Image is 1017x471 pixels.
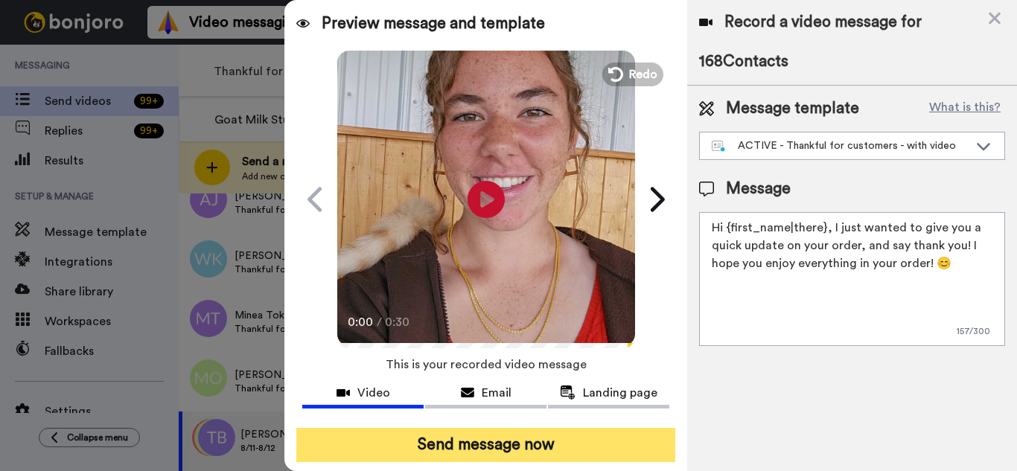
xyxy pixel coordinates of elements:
[348,313,374,331] span: 0:00
[296,428,675,462] button: Send message now
[386,348,587,381] span: This is your recorded video message
[712,138,969,153] div: ACTIVE - Thankful for customers - with video
[712,141,726,153] img: nextgen-template.svg
[726,178,791,200] span: Message
[726,97,859,120] span: Message template
[482,384,511,402] span: Email
[357,384,390,402] span: Video
[699,212,1005,346] textarea: Hi {first_name|there}, I just wanted to give you a quick update on your order, and say thank you!...
[377,313,382,331] span: /
[385,313,411,331] span: 0:30
[925,97,1005,120] button: What is this?
[583,384,657,402] span: Landing page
